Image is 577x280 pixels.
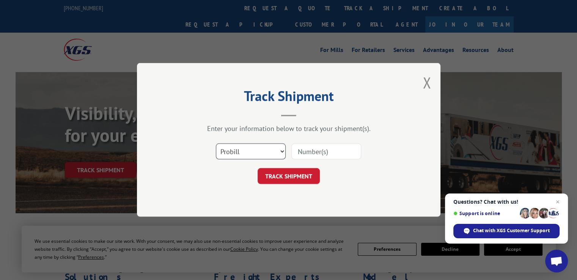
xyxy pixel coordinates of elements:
[175,91,402,105] h2: Track Shipment
[423,72,431,93] button: Close modal
[175,124,402,133] div: Enter your information below to track your shipment(s).
[453,224,560,238] div: Chat with XGS Customer Support
[453,199,560,205] span: Questions? Chat with us!
[473,227,550,234] span: Chat with XGS Customer Support
[291,144,361,160] input: Number(s)
[453,211,517,216] span: Support is online
[553,197,562,206] span: Close chat
[258,168,320,184] button: TRACK SHIPMENT
[545,250,568,272] div: Open chat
